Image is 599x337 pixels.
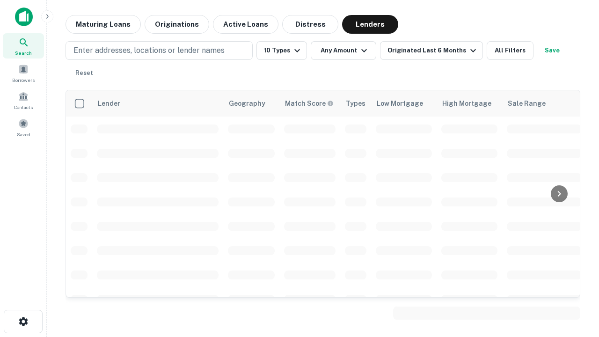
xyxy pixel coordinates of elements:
div: High Mortgage [442,98,491,109]
button: 10 Types [256,41,307,60]
button: Active Loans [213,15,278,34]
img: capitalize-icon.png [15,7,33,26]
button: Lenders [342,15,398,34]
div: Geography [229,98,265,109]
a: Contacts [3,88,44,113]
iframe: Chat Widget [552,232,599,277]
button: Enter addresses, locations or lender names [66,41,253,60]
button: Originations [145,15,209,34]
a: Borrowers [3,60,44,86]
th: Capitalize uses an advanced AI algorithm to match your search with the best lender. The match sco... [279,90,340,117]
button: Originated Last 6 Months [380,41,483,60]
div: Types [346,98,365,109]
span: Contacts [14,103,33,111]
a: Search [3,33,44,59]
span: Borrowers [12,76,35,84]
button: Maturing Loans [66,15,141,34]
div: Capitalize uses an advanced AI algorithm to match your search with the best lender. The match sco... [285,98,334,109]
h6: Match Score [285,98,332,109]
th: Types [340,90,371,117]
th: Sale Range [502,90,586,117]
button: Distress [282,15,338,34]
span: Search [15,49,32,57]
span: Saved [17,131,30,138]
div: Low Mortgage [377,98,423,109]
th: Geography [223,90,279,117]
button: Any Amount [311,41,376,60]
button: All Filters [487,41,533,60]
th: Low Mortgage [371,90,437,117]
button: Reset [69,64,99,82]
div: Lender [98,98,120,109]
th: Lender [92,90,223,117]
div: Sale Range [508,98,546,109]
p: Enter addresses, locations or lender names [73,45,225,56]
button: Save your search to get updates of matches that match your search criteria. [537,41,567,60]
div: Originated Last 6 Months [387,45,479,56]
a: Saved [3,115,44,140]
th: High Mortgage [437,90,502,117]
